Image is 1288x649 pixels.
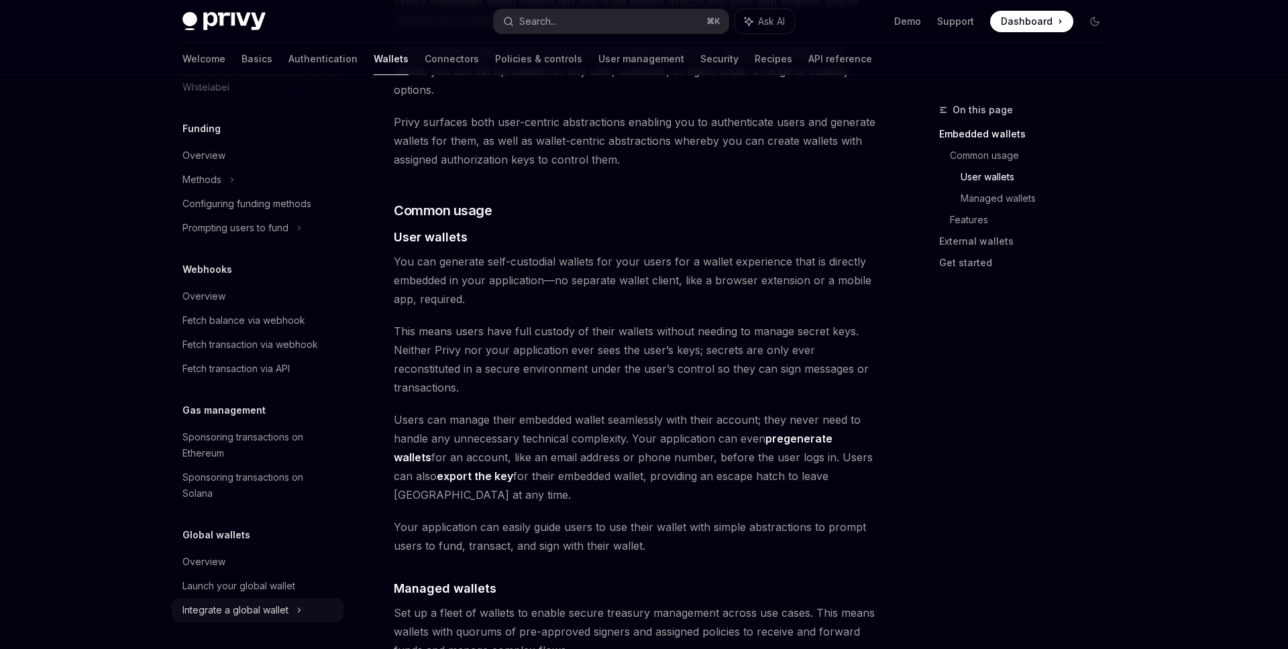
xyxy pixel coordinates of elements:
[519,13,557,29] div: Search...
[394,252,877,308] span: You can generate self-custodial wallets for your users for a wallet experience that is directly e...
[939,231,1116,252] a: External wallets
[937,15,974,28] a: Support
[182,361,290,377] div: Fetch transaction via API
[374,43,409,75] a: Wallets
[172,465,343,506] a: Sponsoring transactions on Solana
[172,284,343,308] a: Overview
[735,9,794,34] button: Ask AI
[182,312,305,329] div: Fetch balance via webhook
[182,196,311,212] div: Configuring funding methods
[950,209,1116,231] a: Features
[894,15,921,28] a: Demo
[182,12,266,31] img: dark logo
[182,578,295,594] div: Launch your global wallet
[172,574,343,598] a: Launch your global wallet
[172,192,343,216] a: Configuring funding methods
[950,145,1116,166] a: Common usage
[182,220,288,236] div: Prompting users to fund
[172,143,343,168] a: Overview
[182,147,225,164] div: Overview
[598,43,684,75] a: User management
[961,166,1116,188] a: User wallets
[700,43,739,75] a: Security
[394,322,877,397] span: This means users have full custody of their wallets without needing to manage secret keys. Neithe...
[990,11,1073,32] a: Dashboard
[953,102,1013,118] span: On this page
[394,579,496,597] span: Managed wallets
[182,172,221,188] div: Methods
[241,43,272,75] a: Basics
[758,15,785,28] span: Ask AI
[939,123,1116,145] a: Embedded wallets
[172,357,343,381] a: Fetch transaction via API
[939,252,1116,274] a: Get started
[182,469,335,501] div: Sponsoring transactions on Solana
[808,43,872,75] a: API reference
[182,121,221,137] h5: Funding
[182,554,225,570] div: Overview
[172,425,343,465] a: Sponsoring transactions on Ethereum
[394,410,877,504] span: Users can manage their embedded wallet seamlessly with their account; they never need to handle a...
[394,518,877,555] span: Your application can easily guide users to use their wallet with simple abstractions to prompt us...
[182,288,225,304] div: Overview
[182,43,225,75] a: Welcome
[394,113,877,169] span: Privy surfaces both user-centric abstractions enabling you to authenticate users and generate wal...
[425,43,479,75] a: Connectors
[394,228,468,246] span: User wallets
[182,337,318,353] div: Fetch transaction via webhook
[755,43,792,75] a: Recipes
[182,429,335,461] div: Sponsoring transactions on Ethereum
[172,333,343,357] a: Fetch transaction via webhook
[394,201,492,220] span: Common usage
[437,469,513,483] a: export the key
[1084,11,1106,32] button: Toggle dark mode
[494,9,729,34] button: Search...⌘K
[182,527,250,543] h5: Global wallets
[182,261,232,278] h5: Webhooks
[182,602,288,618] div: Integrate a global wallet
[172,308,343,333] a: Fetch balance via webhook
[961,188,1116,209] a: Managed wallets
[182,402,266,418] h5: Gas management
[1001,15,1053,28] span: Dashboard
[172,550,343,574] a: Overview
[495,43,582,75] a: Policies & controls
[288,43,358,75] a: Authentication
[706,16,720,27] span: ⌘ K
